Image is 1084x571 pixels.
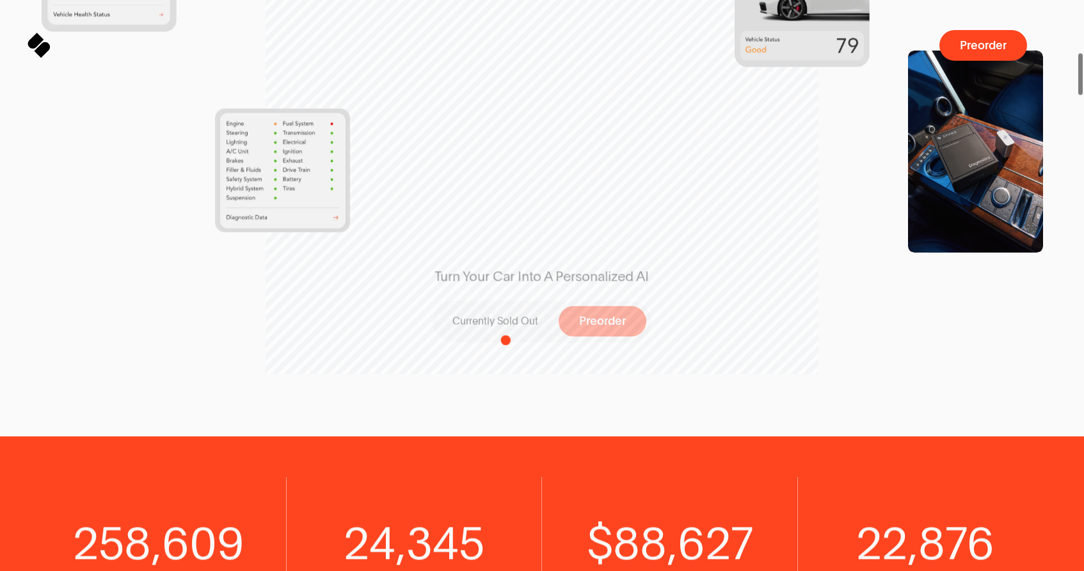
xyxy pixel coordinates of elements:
span: Turn Your Car Into A Personalized AI [434,267,649,286]
span: 88,627 [613,516,753,570]
span: 24,345 [344,516,484,570]
span: $ [587,516,613,570]
span: Turn Your Car Into A Personalized AI [411,267,673,286]
button: Preorder a SPARQ Diagnostics Device [939,30,1027,61]
span: 258,609 [73,516,244,570]
span: Preorder [579,315,626,327]
img: System Health Status of Cars in the SPARQ App [215,109,350,233]
p: Currently Sold Out [452,315,538,329]
img: Interior product shot of SPARQ Diagnostics with Packaging [908,51,1043,253]
button: Preorder [559,306,646,337]
span: 22,876 [856,516,994,570]
span: Preorder [960,40,1007,52]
